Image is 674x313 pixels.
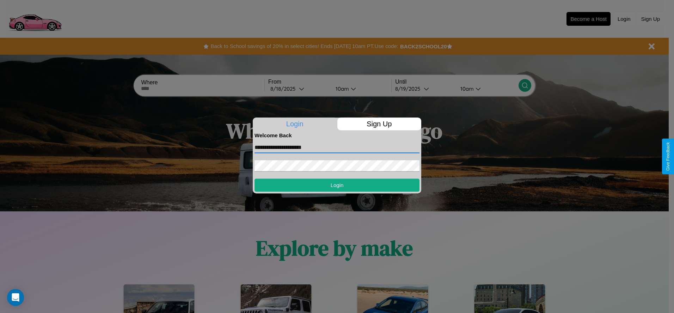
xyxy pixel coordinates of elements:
[666,142,670,171] div: Give Feedback
[253,118,337,130] p: Login
[255,132,419,138] h4: Welcome Back
[337,118,422,130] p: Sign Up
[7,289,24,306] div: Open Intercom Messenger
[255,179,419,192] button: Login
